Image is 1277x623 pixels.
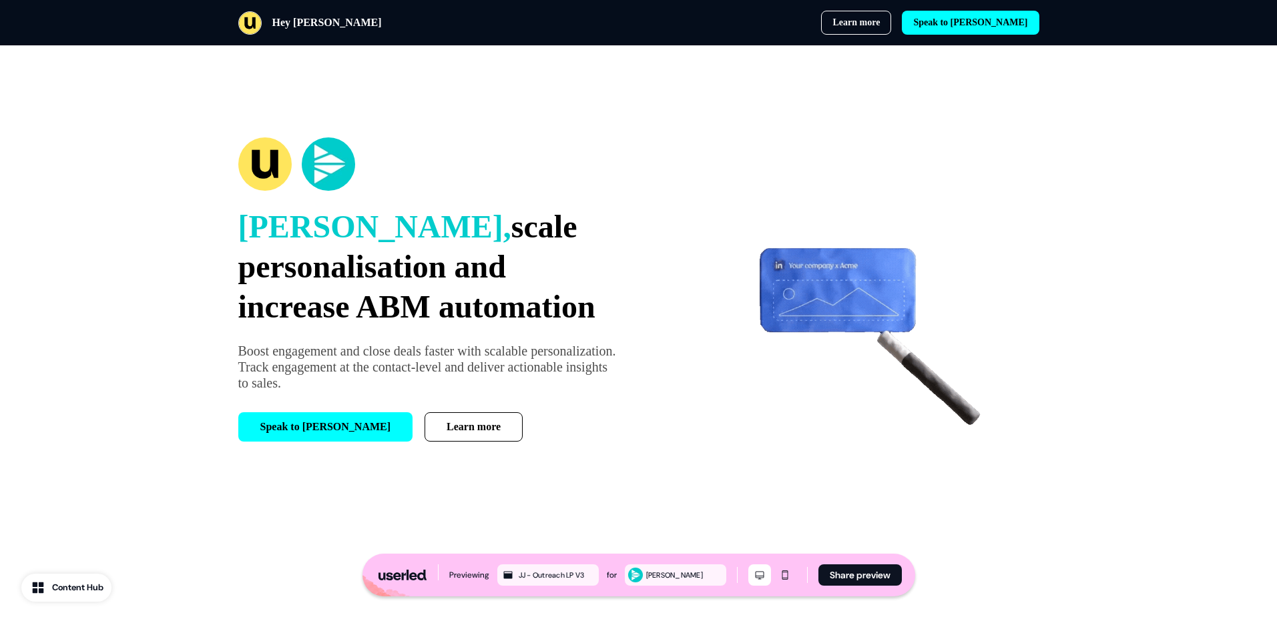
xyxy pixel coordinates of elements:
[748,564,771,586] button: Desktop mode
[425,412,523,442] a: Learn more
[607,568,617,582] div: for
[902,11,1039,35] button: Speak to [PERSON_NAME]
[238,209,511,244] span: [PERSON_NAME],
[449,568,489,582] div: Previewing
[238,412,413,442] button: Speak to [PERSON_NAME]
[238,344,616,390] span: Boost engagement and close deals faster with scalable personalization. Track engagement at the co...
[821,11,891,35] a: Learn more
[774,564,796,586] button: Mobile mode
[646,569,724,581] div: [PERSON_NAME]
[272,15,382,31] p: Hey [PERSON_NAME]
[818,564,902,586] button: Share preview
[519,569,596,581] div: JJ - Outreach LP V3
[52,581,103,594] div: Content Hub
[21,574,111,602] button: Content Hub
[238,209,595,324] span: scale personalisation and increase ABM automation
